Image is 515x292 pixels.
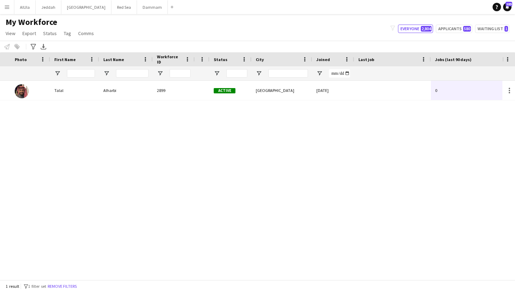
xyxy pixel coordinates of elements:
span: Last Name [103,57,124,62]
span: Comms [78,30,94,36]
button: Remove filters [46,283,78,290]
a: View [3,29,18,38]
button: Red Sea [111,0,137,14]
span: Export [22,30,36,36]
div: [GEOGRAPHIC_DATA] [252,81,312,100]
span: 189 [506,2,512,6]
a: 189 [503,3,511,11]
span: Joined [316,57,330,62]
span: Status [214,57,227,62]
span: City [256,57,264,62]
button: [GEOGRAPHIC_DATA] [61,0,111,14]
div: Alharbi [99,81,153,100]
div: Talal [50,81,99,100]
span: 1 [504,26,508,32]
span: Last job [358,57,374,62]
button: Open Filter Menu [103,70,110,77]
input: Status Filter Input [226,69,247,78]
input: Joined Filter Input [329,69,350,78]
button: Jeddah [36,0,61,14]
span: 2,804 [421,26,432,32]
input: First Name Filter Input [67,69,95,78]
button: Waiting list1 [475,25,509,33]
span: My Workforce [6,17,57,27]
input: Workforce ID Filter Input [170,69,191,78]
input: City Filter Input [268,69,308,78]
span: Workforce ID [157,54,182,65]
a: Tag [61,29,74,38]
a: Comms [75,29,97,38]
button: Everyone2,804 [398,25,433,33]
button: Applicants580 [436,25,472,33]
span: First Name [54,57,76,62]
span: Jobs (last 90 days) [435,57,472,62]
button: AlUla [14,0,36,14]
button: Open Filter Menu [316,70,323,77]
a: Status [40,29,60,38]
app-action-btn: Export XLSX [39,42,48,51]
app-action-btn: Advanced filters [29,42,37,51]
a: Export [20,29,39,38]
span: 1 filter set [28,284,46,289]
span: Photo [15,57,27,62]
div: [DATE] [312,81,354,100]
span: Active [214,88,235,93]
span: Tag [64,30,71,36]
button: Open Filter Menu [214,70,220,77]
button: Open Filter Menu [54,70,61,77]
img: Talal Alharbi [15,84,29,98]
button: Dammam [137,0,168,14]
span: View [6,30,15,36]
button: Open Filter Menu [157,70,163,77]
button: Open Filter Menu [256,70,262,77]
input: Last Name Filter Input [116,69,149,78]
div: 2899 [153,81,195,100]
span: Status [43,30,57,36]
span: 580 [463,26,471,32]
